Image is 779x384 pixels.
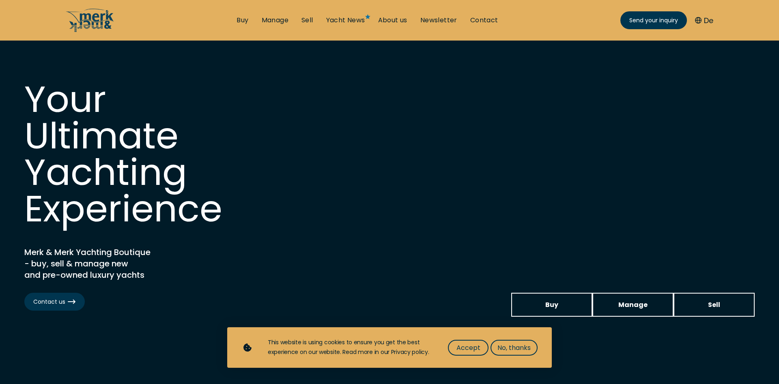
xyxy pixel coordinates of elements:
a: Manage [262,16,288,25]
a: Yacht News [326,16,365,25]
a: Sell [301,16,313,25]
h1: Your Ultimate Yachting Experience [24,81,268,227]
button: De [695,15,713,26]
a: Manage [592,293,674,317]
span: No, thanks [497,343,531,353]
h2: Merk & Merk Yachting Boutique - buy, sell & manage new and pre-owned luxury yachts [24,247,227,281]
a: Privacy policy [391,348,428,356]
a: Contact us [24,293,85,311]
span: Manage [618,300,648,310]
a: About us [378,16,407,25]
span: Buy [545,300,558,310]
span: Contact us [33,298,76,306]
span: Sell [708,300,720,310]
a: Buy [511,293,592,317]
span: Send your inquiry [629,16,678,25]
a: Sell [674,293,755,317]
button: No, thanks [491,340,538,356]
span: Accept [456,343,480,353]
a: Contact [470,16,498,25]
a: Send your inquiry [620,11,687,29]
div: This website is using cookies to ensure you get the best experience on our website. Read more in ... [268,338,432,357]
a: Buy [237,16,248,25]
button: Accept [448,340,488,356]
a: Newsletter [420,16,457,25]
